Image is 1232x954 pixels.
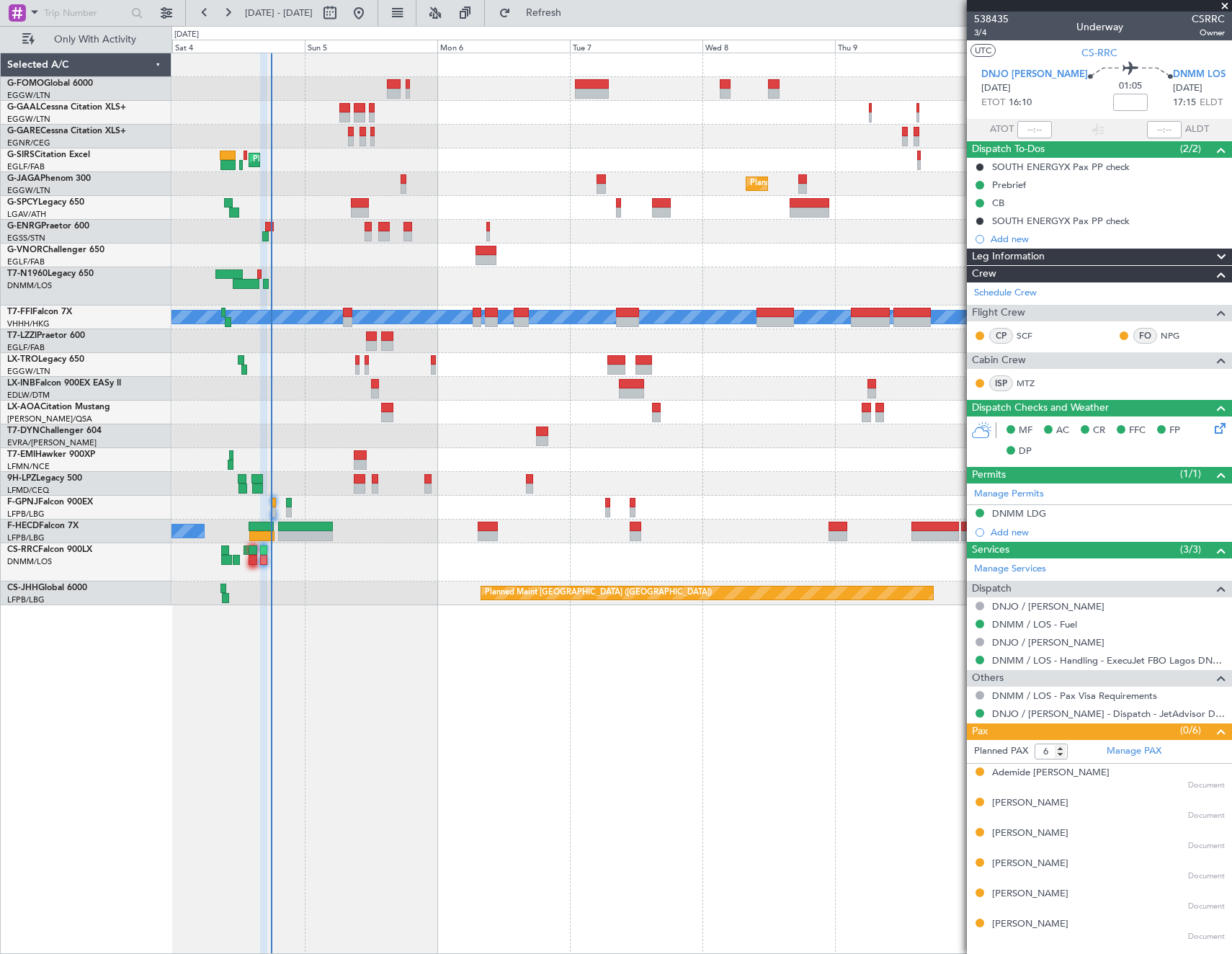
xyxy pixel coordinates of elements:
[7,257,45,267] a: EGLF/FAB
[1173,96,1196,110] span: 17:15
[992,887,1068,901] div: [PERSON_NAME]
[1188,810,1225,822] span: Document
[7,403,110,411] a: LX-AOACitation Mustang
[1133,328,1157,344] div: FO
[7,584,87,592] a: CS-JHHGlobal 6000
[992,690,1157,702] a: DNMM / LOS - Pax Visa Requirements
[7,556,52,567] a: DNMM/LOS
[7,379,35,388] span: LX-INB
[972,467,1006,483] span: Permits
[991,233,1225,245] div: Add new
[7,331,37,340] span: T7-LZZI
[44,2,127,24] input: Trip Number
[7,379,121,388] a: LX-INBFalcon 900EX EASy II
[7,355,38,364] span: LX-TRO
[974,744,1028,759] label: Planned PAX
[972,400,1109,416] span: Dispatch Checks and Weather
[989,375,1013,391] div: ISP
[992,766,1110,780] div: Ademide [PERSON_NAME]
[1019,424,1032,438] span: MF
[305,40,437,53] div: Sun 5
[7,390,50,401] a: EDLW/DTM
[7,280,52,291] a: DNMM/LOS
[1161,329,1193,342] a: NPG
[437,40,570,53] div: Mon 6
[7,545,38,554] span: CS-RRC
[7,474,36,483] span: 9H-LPZ
[1129,424,1146,438] span: FFC
[7,185,50,196] a: EGGW/LTN
[7,246,43,254] span: G-VNOR
[7,127,126,135] a: G-GARECessna Citation XLS+
[7,545,92,554] a: CS-RRCFalcon 900LX
[7,103,40,112] span: G-GAAL
[7,331,85,340] a: T7-LZZIPraetor 600
[174,29,199,41] div: [DATE]
[7,414,92,424] a: [PERSON_NAME]/QSA
[570,40,702,53] div: Tue 7
[1017,329,1049,342] a: SCF
[835,40,968,53] div: Thu 9
[7,114,50,125] a: EGGW/LTN
[7,161,45,172] a: EGLF/FAB
[253,149,480,171] div: Planned Maint [GEOGRAPHIC_DATA] ([GEOGRAPHIC_DATA])
[7,366,50,377] a: EGGW/LTN
[172,40,305,53] div: Sat 4
[7,174,40,183] span: G-JAGA
[970,44,996,57] button: UTC
[992,917,1068,932] div: [PERSON_NAME]
[1009,96,1032,110] span: 16:10
[972,141,1045,158] span: Dispatch To-Dos
[1192,27,1225,39] span: Owner
[492,1,579,24] button: Refresh
[1019,445,1032,459] span: DP
[1017,121,1052,138] input: --:--
[7,222,41,231] span: G-ENRG
[7,79,93,88] a: G-FOMOGlobal 6000
[7,509,45,520] a: LFPB/LBG
[7,222,89,231] a: G-ENRGPraetor 600
[992,654,1225,667] a: DNMM / LOS - Handling - ExecuJet FBO Lagos DNMM / LOS
[7,151,35,159] span: G-SIRS
[972,581,1012,597] span: Dispatch
[7,269,94,278] a: T7-N1960Legacy 650
[1192,12,1225,27] span: CSRRC
[992,600,1104,612] a: DNJO / [PERSON_NAME]
[37,35,152,45] span: Only With Activity
[974,562,1046,576] a: Manage Services
[1076,19,1123,35] div: Underway
[1180,542,1201,557] span: (3/3)
[7,498,93,507] a: F-GPNJFalcon 900EX
[992,826,1068,841] div: [PERSON_NAME]
[7,403,40,411] span: LX-AOA
[7,198,84,207] a: G-SPCYLegacy 650
[1173,68,1226,82] span: DNMM LOS
[7,246,104,254] a: G-VNORChallenger 650
[972,542,1009,558] span: Services
[1093,424,1105,438] span: CR
[7,269,48,278] span: T7-N1960
[7,198,38,207] span: G-SPCY
[991,526,1225,538] div: Add new
[7,594,45,605] a: LFPB/LBG
[7,450,35,459] span: T7-EMI
[1081,45,1117,61] span: CS-RRC
[7,461,50,472] a: LFMN/NCE
[7,79,44,88] span: G-FOMO
[1188,870,1225,883] span: Document
[16,28,156,51] button: Only With Activity
[7,127,40,135] span: G-GARE
[1185,122,1209,137] span: ALDT
[972,723,988,740] span: Pax
[1180,466,1201,481] span: (1/1)
[7,522,39,530] span: F-HECD
[992,215,1130,227] div: SOUTH ENERGYX Pax PP check
[7,522,79,530] a: F-HECDFalcon 7X
[702,40,835,53] div: Wed 8
[1017,377,1049,390] a: MTZ
[7,90,50,101] a: EGGW/LTN
[514,8,574,18] span: Refresh
[7,450,95,459] a: T7-EMIHawker 900XP
[1188,931,1225,943] span: Document
[7,103,126,112] a: G-GAALCessna Citation XLS+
